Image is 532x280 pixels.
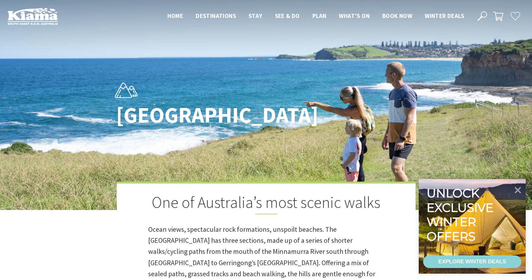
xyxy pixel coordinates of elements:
span: Home [167,12,183,20]
span: Plan [312,12,327,20]
span: Stay [249,12,262,20]
a: EXPLORE WINTER DEALS [423,255,521,268]
div: EXPLORE WINTER DEALS [438,255,506,268]
span: Winter Deals [425,12,464,20]
span: Destinations [196,12,236,20]
h1: [GEOGRAPHIC_DATA] [116,103,294,127]
span: What’s On [339,12,370,20]
span: See & Do [275,12,300,20]
span: Book now [382,12,412,20]
h2: One of Australia’s most scenic walks [148,193,384,214]
img: Kiama Logo [8,8,58,25]
nav: Main Menu [161,11,470,21]
div: Unlock exclusive winter offers [427,186,496,243]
